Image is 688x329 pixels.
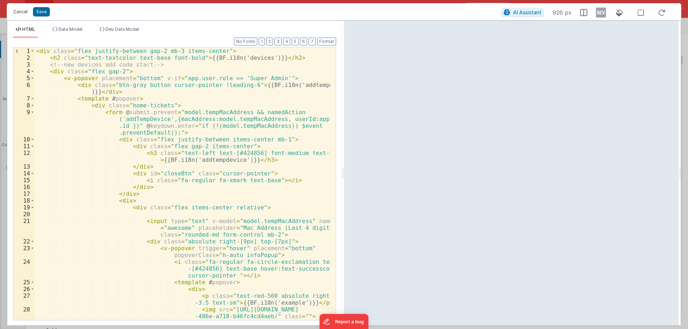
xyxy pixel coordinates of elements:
[300,38,307,45] button: 6
[13,306,35,320] div: 28
[501,8,544,17] button: AI Assistant
[13,82,35,95] div: 6
[13,286,35,292] div: 26
[13,320,35,326] div: 29
[309,38,316,45] button: 7
[22,26,35,32] span: HTML
[13,109,35,136] div: 9
[13,204,35,211] div: 19
[33,7,50,16] button: Save
[513,9,541,15] span: AI Assistant
[292,38,298,45] button: 5
[13,258,35,279] div: 24
[259,38,265,45] button: 1
[13,190,35,197] div: 17
[13,68,35,75] div: 4
[13,136,35,143] div: 10
[13,218,35,238] div: 21
[317,38,336,45] button: Format
[13,54,35,61] div: 2
[13,184,35,190] div: 16
[283,38,290,45] button: 4
[58,26,82,32] span: Data Model
[553,8,572,17] span: 926 px
[13,48,35,54] div: 1
[13,143,35,150] div: 11
[320,314,369,329] iframe: Marker.io feedback button
[266,38,273,45] button: 2
[13,75,35,82] div: 5
[13,279,35,286] div: 25
[13,163,35,170] div: 13
[13,102,35,109] div: 8
[13,197,35,204] div: 18
[10,7,31,17] button: Cancel
[13,177,35,184] div: 15
[234,38,257,45] button: No Folds
[13,238,35,245] div: 22
[13,245,35,258] div: 23
[13,95,35,102] div: 7
[13,292,35,306] div: 27
[274,38,282,45] button: 3
[13,61,35,68] div: 3
[13,170,35,177] div: 14
[106,26,139,32] span: Dev Data Model
[13,211,35,218] div: 20
[13,150,35,163] div: 12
